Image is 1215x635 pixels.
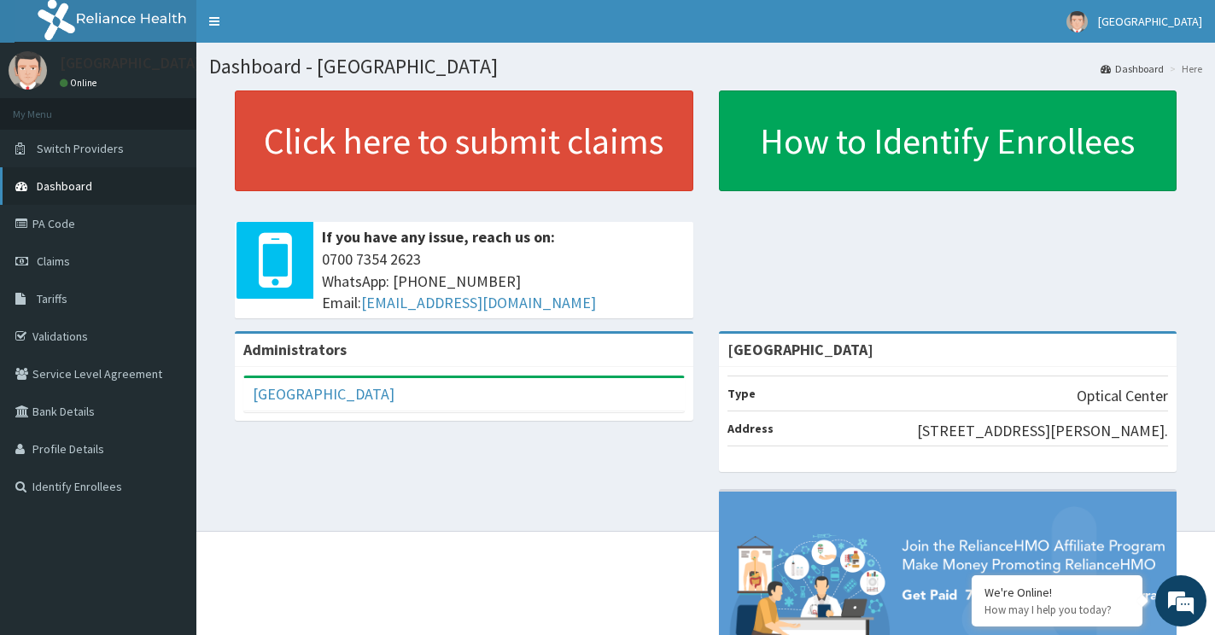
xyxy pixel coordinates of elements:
b: Type [727,386,756,401]
span: 0700 7354 2623 WhatsApp: [PHONE_NUMBER] Email: [322,248,685,314]
strong: [GEOGRAPHIC_DATA] [727,340,873,359]
span: Claims [37,253,70,269]
h1: Dashboard - [GEOGRAPHIC_DATA] [209,55,1202,78]
span: Tariffs [37,291,67,306]
img: User Image [1066,11,1088,32]
a: Dashboard [1101,61,1164,76]
p: [STREET_ADDRESS][PERSON_NAME]. [917,420,1168,442]
li: Here [1165,61,1202,76]
div: We're Online! [984,585,1130,600]
a: Click here to submit claims [235,90,693,191]
img: User Image [9,51,47,90]
span: Dashboard [37,178,92,194]
a: [GEOGRAPHIC_DATA] [253,384,394,404]
a: How to Identify Enrollees [719,90,1177,191]
p: Optical Center [1077,385,1168,407]
a: [EMAIL_ADDRESS][DOMAIN_NAME] [361,293,596,312]
span: [GEOGRAPHIC_DATA] [1098,14,1202,29]
p: How may I help you today? [984,603,1130,617]
p: [GEOGRAPHIC_DATA] [60,55,201,71]
a: Online [60,77,101,89]
b: If you have any issue, reach us on: [322,227,555,247]
b: Address [727,421,774,436]
span: Switch Providers [37,141,124,156]
b: Administrators [243,340,347,359]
